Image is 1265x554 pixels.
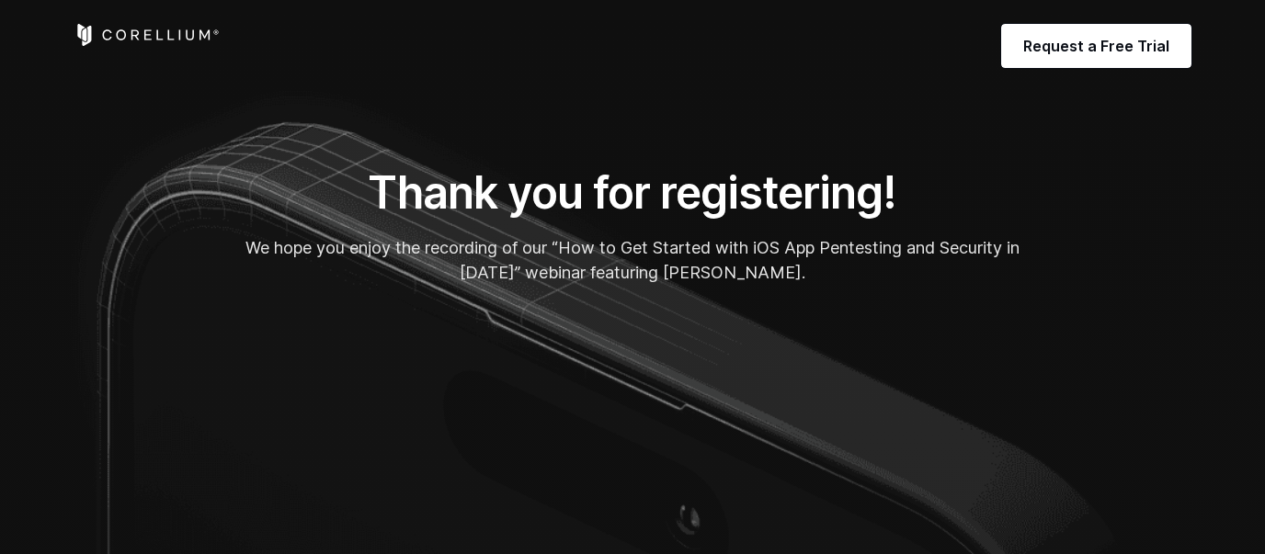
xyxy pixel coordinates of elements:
[219,165,1046,220] h1: Thank you for registering!
[219,235,1046,285] p: We hope you enjoy the recording of our “How to Get Started with iOS App Pentesting and Security i...
[1001,24,1191,68] a: Request a Free Trial
[74,24,220,46] a: Corellium Home
[1023,35,1169,57] span: Request a Free Trial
